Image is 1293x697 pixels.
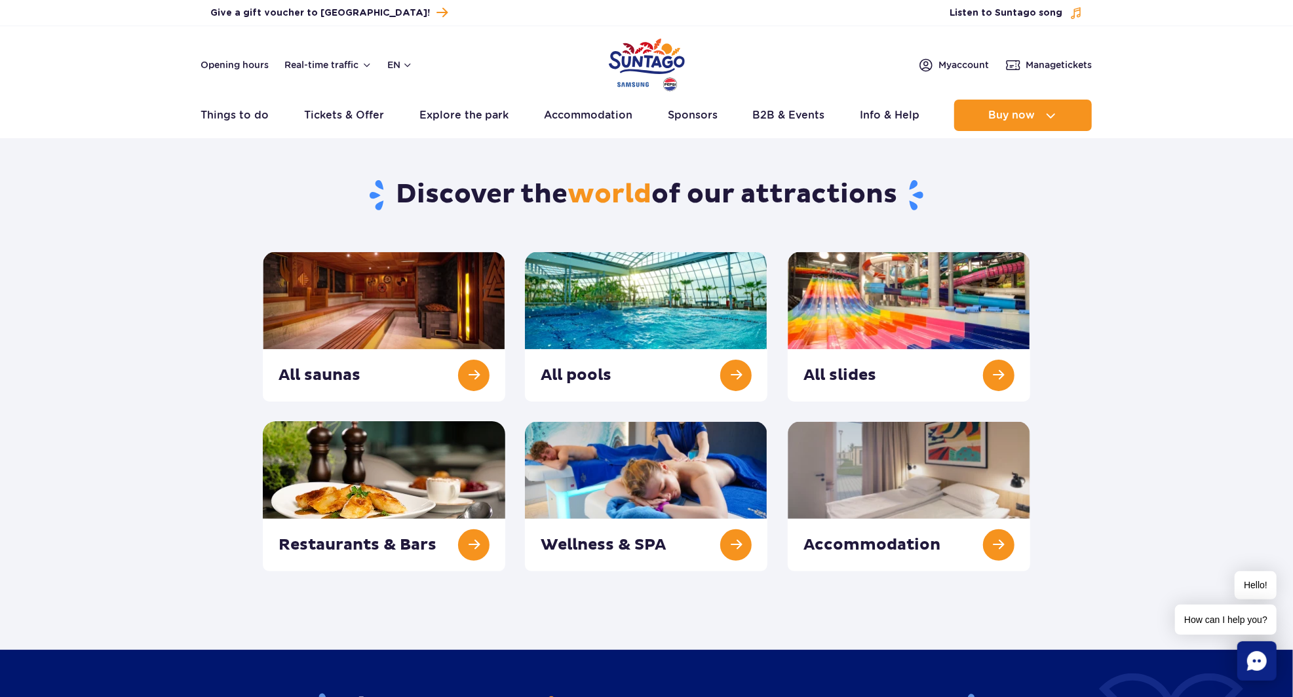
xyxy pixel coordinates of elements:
[954,100,1092,131] button: Buy now
[1026,58,1092,71] span: Manage tickets
[988,109,1035,121] span: Buy now
[388,58,413,71] button: en
[211,7,431,20] span: Give a gift voucher to [GEOGRAPHIC_DATA]!
[544,100,632,131] a: Accommodation
[950,7,1083,20] button: Listen to Suntago song
[950,7,1063,20] span: Listen to Suntago song
[609,33,685,93] a: Park of Poland
[1175,605,1277,635] span: How can I help you?
[568,178,651,211] span: world
[304,100,384,131] a: Tickets & Offer
[419,100,509,131] a: Explore the park
[263,178,1030,212] h1: Discover the of our attractions
[211,4,448,22] a: Give a gift voucher to [GEOGRAPHIC_DATA]!
[201,58,269,71] a: Opening hours
[1235,571,1277,599] span: Hello!
[860,100,919,131] a: Info & Help
[752,100,824,131] a: B2B & Events
[1237,641,1277,681] div: Chat
[918,57,990,73] a: Myaccount
[1005,57,1092,73] a: Managetickets
[939,58,990,71] span: My account
[285,60,372,70] button: Real-time traffic
[201,100,269,131] a: Things to do
[668,100,718,131] a: Sponsors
